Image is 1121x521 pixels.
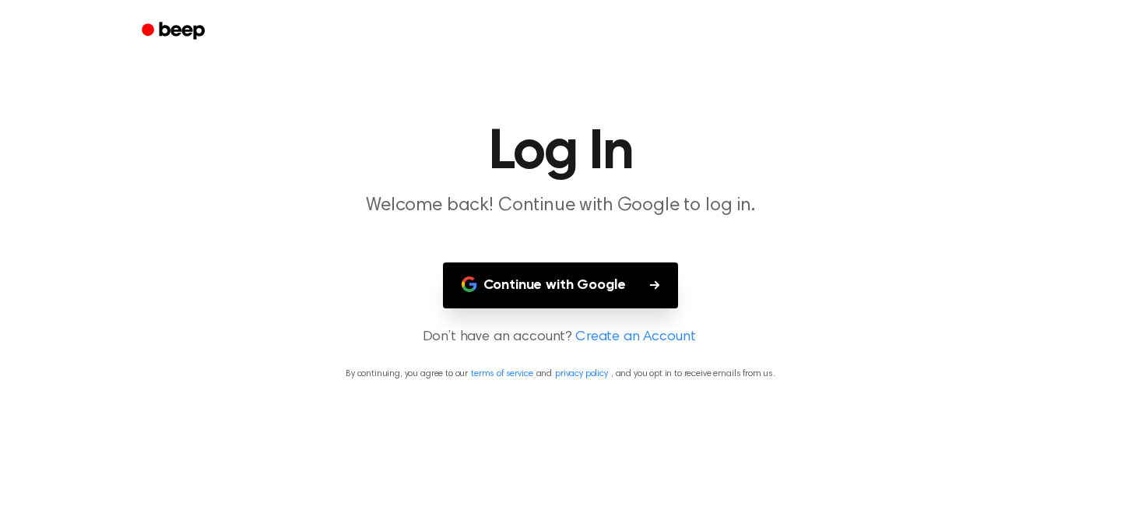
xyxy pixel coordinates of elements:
a: terms of service [471,369,532,378]
a: Create an Account [575,327,695,348]
p: By continuing, you agree to our and , and you opt in to receive emails from us. [19,367,1102,381]
p: Welcome back! Continue with Google to log in. [262,193,859,219]
a: privacy policy [555,369,608,378]
button: Continue with Google [443,262,679,308]
a: Beep [131,16,219,47]
h1: Log In [162,125,959,181]
p: Don’t have an account? [19,327,1102,348]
